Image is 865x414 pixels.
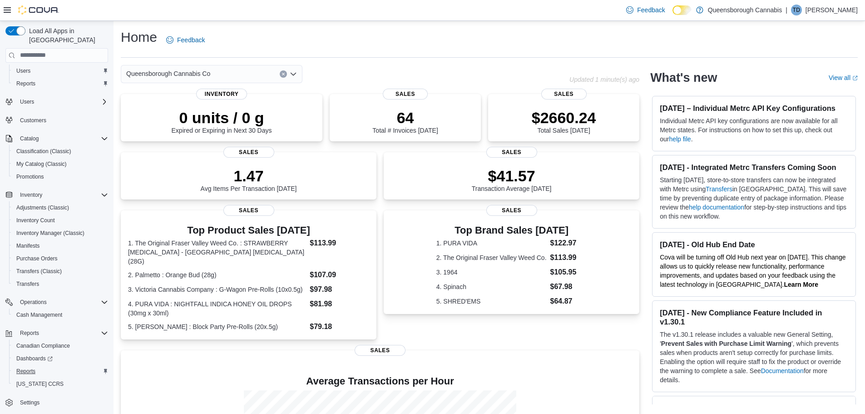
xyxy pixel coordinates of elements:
[806,5,858,15] p: [PERSON_NAME]
[637,5,665,15] span: Feedback
[20,98,34,105] span: Users
[16,96,108,107] span: Users
[16,96,38,107] button: Users
[472,167,552,192] div: Transaction Average [DATE]
[128,285,306,294] dt: 3. Victoria Cannabis Company : G-Wagon Pre-Rolls (10x0.5g)
[16,342,70,349] span: Canadian Compliance
[660,163,848,172] h3: [DATE] - Integrated Metrc Transfers Coming Soon
[201,167,297,192] div: Avg Items Per Transaction [DATE]
[16,67,30,75] span: Users
[436,297,547,306] dt: 5. SHRED'EMS
[689,204,744,211] a: help documentation
[16,242,40,249] span: Manifests
[436,225,587,236] h3: Top Brand Sales [DATE]
[16,229,84,237] span: Inventory Manager (Classic)
[2,296,112,309] button: Operations
[793,5,800,15] span: TD
[16,380,64,388] span: [US_STATE] CCRS
[13,366,39,377] a: Reports
[436,268,547,277] dt: 3. 1964
[13,279,43,289] a: Transfers
[20,135,39,142] span: Catalog
[383,89,428,100] span: Sales
[16,133,42,144] button: Catalog
[13,171,108,182] span: Promotions
[13,253,61,264] a: Purchase Orders
[829,74,858,81] a: View allExternal link
[16,397,43,408] a: Settings
[9,214,112,227] button: Inventory Count
[13,78,39,89] a: Reports
[16,190,108,200] span: Inventory
[196,89,247,100] span: Inventory
[9,278,112,290] button: Transfers
[13,266,108,277] span: Transfers (Classic)
[16,148,71,155] span: Classification (Classic)
[172,109,272,127] p: 0 units / 0 g
[660,330,848,384] p: The v1.30.1 release includes a valuable new General Setting, ' ', which prevents sales when produ...
[20,191,42,199] span: Inventory
[16,115,108,126] span: Customers
[310,269,369,280] dd: $107.09
[9,378,112,390] button: [US_STATE] CCRS
[13,228,108,239] span: Inventory Manager (Classic)
[290,70,297,78] button: Open list of options
[486,147,537,158] span: Sales
[16,115,50,126] a: Customers
[13,202,73,213] a: Adjustments (Classic)
[2,396,112,409] button: Settings
[13,202,108,213] span: Adjustments (Classic)
[761,367,804,374] a: Documentation
[660,104,848,113] h3: [DATE] – Individual Metrc API Key Configurations
[16,204,69,211] span: Adjustments (Classic)
[660,254,845,288] span: Cova will be turning off Old Hub next year on [DATE]. This change allows us to quickly release ne...
[13,159,70,170] a: My Catalog (Classic)
[13,379,67,389] a: [US_STATE] CCRS
[172,109,272,134] div: Expired or Expiring in Next 30 Days
[310,299,369,309] dd: $81.98
[708,5,782,15] p: Queensborough Cannabis
[177,35,205,45] span: Feedback
[9,227,112,239] button: Inventory Manager (Classic)
[2,132,112,145] button: Catalog
[9,201,112,214] button: Adjustments (Classic)
[372,109,438,134] div: Total # Invoices [DATE]
[16,268,62,275] span: Transfers (Classic)
[13,146,108,157] span: Classification (Classic)
[13,353,56,364] a: Dashboards
[9,352,112,365] a: Dashboards
[16,255,58,262] span: Purchase Orders
[13,279,108,289] span: Transfers
[13,366,108,377] span: Reports
[13,159,108,170] span: My Catalog (Classic)
[2,189,112,201] button: Inventory
[672,5,692,15] input: Dark Mode
[852,75,858,81] svg: External link
[13,240,43,251] a: Manifests
[13,215,59,226] a: Inventory Count
[16,397,108,408] span: Settings
[128,376,632,387] h4: Average Transactions per Hour
[16,133,108,144] span: Catalog
[121,28,157,46] h1: Home
[25,26,108,45] span: Load All Apps in [GEOGRAPHIC_DATA]
[280,70,287,78] button: Clear input
[13,240,108,251] span: Manifests
[9,170,112,183] button: Promotions
[16,217,55,224] span: Inventory Count
[16,160,67,168] span: My Catalog (Classic)
[550,252,587,263] dd: $113.99
[201,167,297,185] p: 1.47
[550,238,587,249] dd: $122.97
[20,117,46,124] span: Customers
[650,70,717,85] h2: What's new
[786,5,787,15] p: |
[623,1,668,19] a: Feedback
[163,31,208,49] a: Feedback
[16,297,50,308] button: Operations
[13,309,108,320] span: Cash Management
[13,340,108,351] span: Canadian Compliance
[660,308,848,326] h3: [DATE] - New Compliance Feature Included in v1.30.1
[20,299,47,306] span: Operations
